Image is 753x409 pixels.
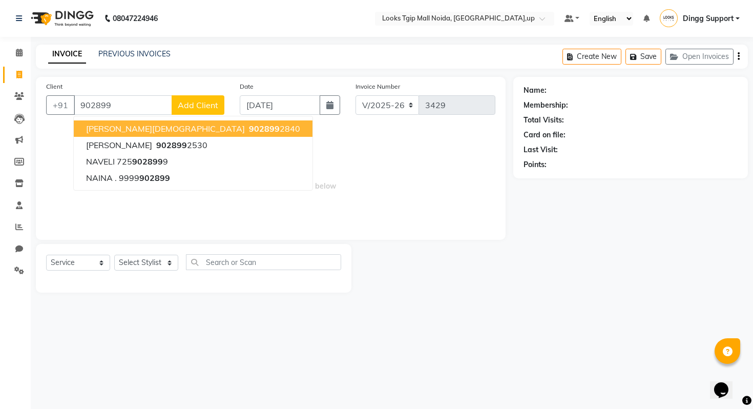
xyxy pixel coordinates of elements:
[86,140,152,150] span: [PERSON_NAME]
[524,130,566,140] div: Card on file:
[240,82,254,91] label: Date
[524,159,547,170] div: Points:
[132,156,163,167] span: 902899
[46,127,495,230] span: Select & add items from the list below
[524,115,564,126] div: Total Visits:
[74,95,172,115] input: Search by Name/Mobile/Email/Code
[48,45,86,64] a: INVOICE
[660,9,678,27] img: Dingg Support
[113,4,158,33] b: 08047224946
[625,49,661,65] button: Save
[119,173,170,183] ngb-highlight: 9999
[186,254,341,270] input: Search or Scan
[46,82,62,91] label: Client
[46,95,75,115] button: +91
[524,85,547,96] div: Name:
[86,124,245,134] span: [PERSON_NAME][DEMOGRAPHIC_DATA]
[710,368,743,399] iframe: chat widget
[355,82,400,91] label: Invoice Number
[156,140,187,150] span: 902899
[86,156,115,167] span: NAVELI
[117,156,168,167] ngb-highlight: 725 9
[665,49,734,65] button: Open Invoices
[139,173,170,183] span: 902899
[154,140,207,150] ngb-highlight: 2530
[249,124,280,134] span: 902899
[247,124,300,134] ngb-highlight: 2840
[172,95,224,115] button: Add Client
[562,49,621,65] button: Create New
[98,49,171,58] a: PREVIOUS INVOICES
[86,173,117,183] span: NAINA .
[178,100,218,110] span: Add Client
[683,13,734,24] span: Dingg Support
[26,4,96,33] img: logo
[524,100,568,111] div: Membership:
[524,145,558,155] div: Last Visit:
